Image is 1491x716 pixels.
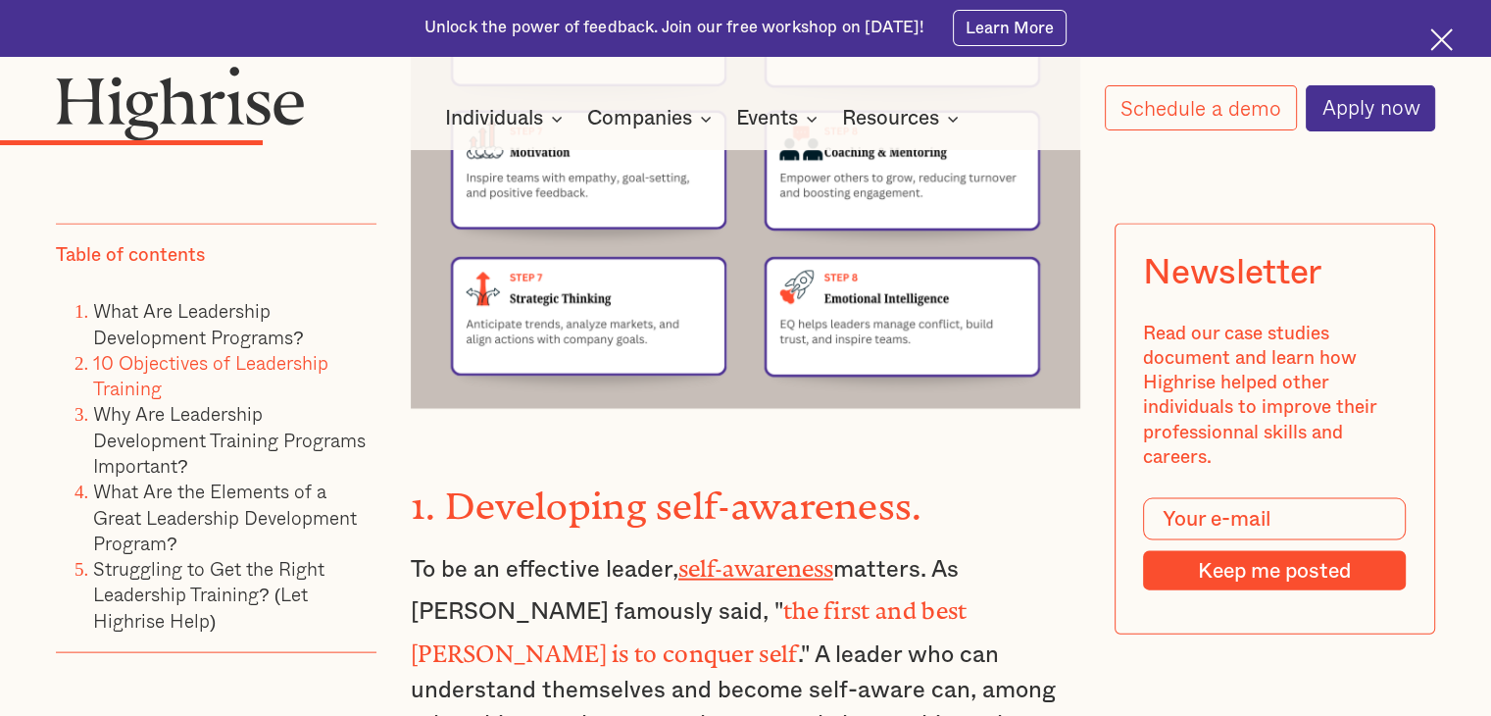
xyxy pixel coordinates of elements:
a: Apply now [1306,85,1435,131]
a: self-awareness [678,555,833,570]
div: Resources [842,107,939,130]
input: Keep me posted [1144,551,1407,590]
img: Highrise logo [56,66,305,141]
input: Your e-mail [1144,498,1407,540]
a: 10 Objectives of Leadership Training [93,348,328,402]
a: What Are Leadership Development Programs? [93,296,304,350]
div: Individuals [445,107,569,130]
form: Modal Form [1144,498,1407,591]
div: Table of contents [56,243,205,268]
a: Learn More [953,10,1068,45]
div: Unlock the power of feedback. Join our free workshop on [DATE]! [424,17,924,39]
div: Companies [587,107,718,130]
div: Events [736,107,798,130]
a: Struggling to Get the Right Leadership Training? (Let Highrise Help) [93,554,324,635]
div: Read our case studies document and learn how Highrise helped other individuals to improve their p... [1144,322,1407,471]
div: Companies [587,107,692,130]
div: Events [736,107,823,130]
img: Cross icon [1430,28,1453,51]
div: Resources [842,107,965,130]
a: What Are the Elements of a Great Leadership Development Program? [93,477,357,557]
strong: 1. Developing self-awareness. [411,485,922,508]
a: Why Are Leadership Development Training Programs Important? [93,399,366,480]
div: Newsletter [1144,253,1321,293]
a: Schedule a demo [1105,85,1297,130]
div: Individuals [445,107,543,130]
